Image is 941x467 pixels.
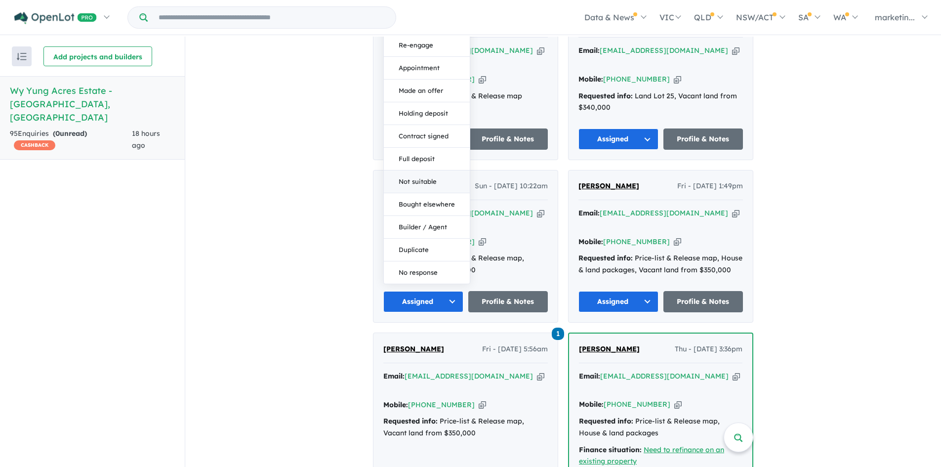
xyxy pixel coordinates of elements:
[475,180,548,192] span: Sun - [DATE] 10:22am
[674,74,681,85] button: Copy
[552,328,564,340] span: 1
[383,344,444,353] span: [PERSON_NAME]
[10,128,132,152] div: 95 Enquir ies
[405,372,533,381] a: [EMAIL_ADDRESS][DOMAIN_NAME]
[604,400,670,409] a: [PHONE_NUMBER]
[132,129,160,150] span: 18 hours ago
[600,372,729,381] a: [EMAIL_ADDRESS][DOMAIN_NAME]
[482,343,548,355] span: Fri - [DATE] 5:56am
[10,84,175,124] h5: Wy Yung Acres Estate - [GEOGRAPHIC_DATA] , [GEOGRAPHIC_DATA]
[677,180,743,192] span: Fri - [DATE] 1:49pm
[579,400,604,409] strong: Mobile:
[468,128,548,150] a: Profile & Notes
[55,129,60,138] span: 0
[383,400,408,409] strong: Mobile:
[600,46,728,55] a: [EMAIL_ADDRESS][DOMAIN_NAME]
[579,416,742,439] div: Price-list & Release map, House & land packages
[603,75,670,84] a: [PHONE_NUMBER]
[383,343,444,355] a: [PERSON_NAME]
[384,216,470,239] button: Builder / Agent
[674,399,682,410] button: Copy
[579,417,633,425] strong: Requested info:
[578,209,600,217] strong: Email:
[537,371,544,382] button: Copy
[733,371,740,382] button: Copy
[663,291,743,312] a: Profile & Notes
[408,400,475,409] a: [PHONE_NUMBER]
[578,75,603,84] strong: Mobile:
[578,253,743,276] div: Price-list & Release map, House & land packages, Vacant land from $350,000
[663,128,743,150] a: Profile & Notes
[578,46,600,55] strong: Email:
[579,372,600,381] strong: Email:
[384,102,470,125] button: Holding deposit
[53,129,87,138] strong: ( unread)
[579,343,640,355] a: [PERSON_NAME]
[732,45,739,56] button: Copy
[150,7,394,28] input: Try estate name, suburb, builder or developer
[43,46,152,66] button: Add projects and builders
[384,193,470,216] button: Bought elsewhere
[384,57,470,80] button: Appointment
[537,208,544,218] button: Copy
[579,445,724,466] a: Need to refinance on an existing property
[479,237,486,247] button: Copy
[384,239,470,261] button: Duplicate
[578,181,639,190] span: [PERSON_NAME]
[675,343,742,355] span: Thu - [DATE] 3:36pm
[552,327,564,340] a: 1
[384,170,470,193] button: Not suitable
[384,261,470,284] button: No response
[479,400,486,410] button: Copy
[579,344,640,353] span: [PERSON_NAME]
[384,80,470,102] button: Made an offer
[603,237,670,246] a: [PHONE_NUMBER]
[14,12,97,24] img: Openlot PRO Logo White
[579,445,642,454] strong: Finance situation:
[578,237,603,246] strong: Mobile:
[384,34,470,57] button: Re-engage
[578,91,633,100] strong: Requested info:
[578,291,658,312] button: Assigned
[537,45,544,56] button: Copy
[578,180,639,192] a: [PERSON_NAME]
[578,128,658,150] button: Assigned
[875,12,915,22] span: marketin...
[600,209,728,217] a: [EMAIL_ADDRESS][DOMAIN_NAME]
[468,291,548,312] a: Profile & Notes
[14,140,55,150] span: CASHBACK
[732,208,739,218] button: Copy
[384,125,470,148] button: Contract signed
[383,416,548,439] div: Price-list & Release map, Vacant land from $350,000
[674,237,681,247] button: Copy
[578,254,633,262] strong: Requested info:
[383,372,405,381] strong: Email:
[383,417,438,425] strong: Requested info:
[578,90,743,114] div: Land Lot 25, Vacant land from $340,000
[383,291,463,312] button: Assigned
[384,148,470,170] button: Full deposit
[479,74,486,85] button: Copy
[17,53,27,60] img: sort.svg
